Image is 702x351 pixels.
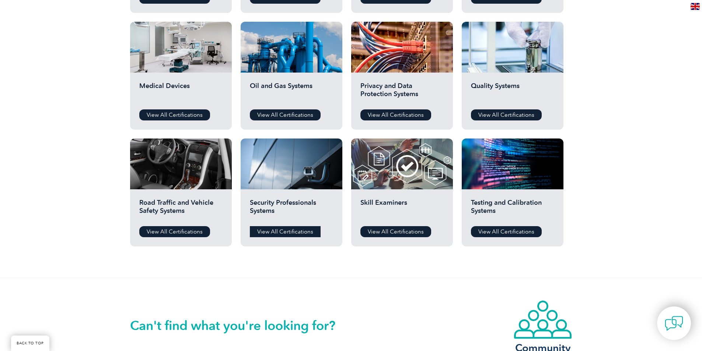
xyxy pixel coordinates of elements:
[11,336,49,351] a: BACK TO TOP
[665,314,683,333] img: contact-chat.png
[471,82,554,104] h2: Quality Systems
[250,82,333,104] h2: Oil and Gas Systems
[139,109,210,120] a: View All Certifications
[130,320,351,331] h2: Can't find what you're looking for?
[471,226,542,237] a: View All Certifications
[360,109,431,120] a: View All Certifications
[360,82,444,104] h2: Privacy and Data Protection Systems
[360,199,444,221] h2: Skill Examiners
[471,109,542,120] a: View All Certifications
[250,226,321,237] a: View All Certifications
[250,109,321,120] a: View All Certifications
[250,199,333,221] h2: Security Professionals Systems
[139,199,223,221] h2: Road Traffic and Vehicle Safety Systems
[691,3,700,10] img: en
[471,199,554,221] h2: Testing and Calibration Systems
[513,300,572,340] img: icon-community.webp
[139,82,223,104] h2: Medical Devices
[139,226,210,237] a: View All Certifications
[360,226,431,237] a: View All Certifications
